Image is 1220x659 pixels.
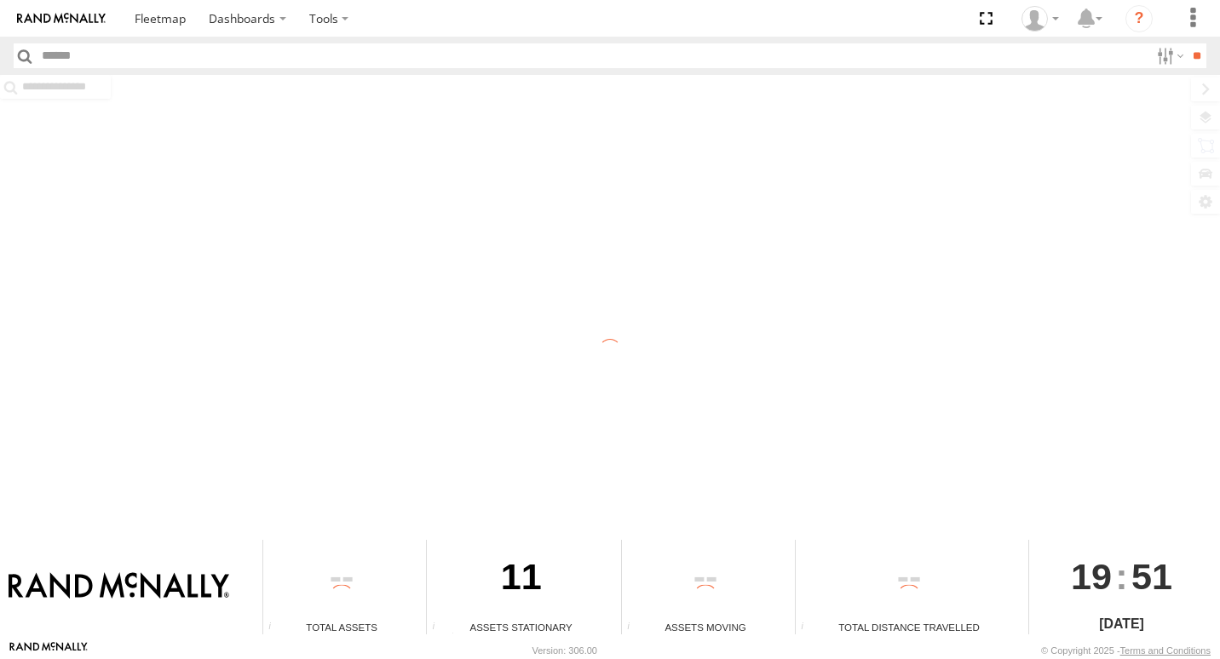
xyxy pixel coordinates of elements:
div: [DATE] [1029,614,1214,634]
a: Terms and Conditions [1120,645,1211,656]
div: Assets Moving [622,620,789,634]
div: 11 [427,540,615,620]
span: 19 [1071,540,1112,613]
div: Total distance travelled by all assets within specified date range and applied filters [796,622,821,634]
div: : [1029,540,1214,613]
div: Total number of Enabled Assets [263,622,289,634]
a: Visit our Website [9,642,88,659]
span: 51 [1131,540,1172,613]
div: Assets Stationary [427,620,615,634]
div: Total number of assets current in transit. [622,622,647,634]
div: Total Distance Travelled [796,620,1022,634]
div: Total number of assets current stationary. [427,622,452,634]
img: Rand McNally [9,572,229,601]
div: Total Assets [263,620,420,634]
i: ? [1125,5,1153,32]
div: © Copyright 2025 - [1041,645,1211,656]
div: Valeo Dash [1016,6,1065,32]
img: rand-logo.svg [17,13,106,25]
div: Version: 306.00 [532,645,597,656]
label: Search Filter Options [1150,43,1187,68]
